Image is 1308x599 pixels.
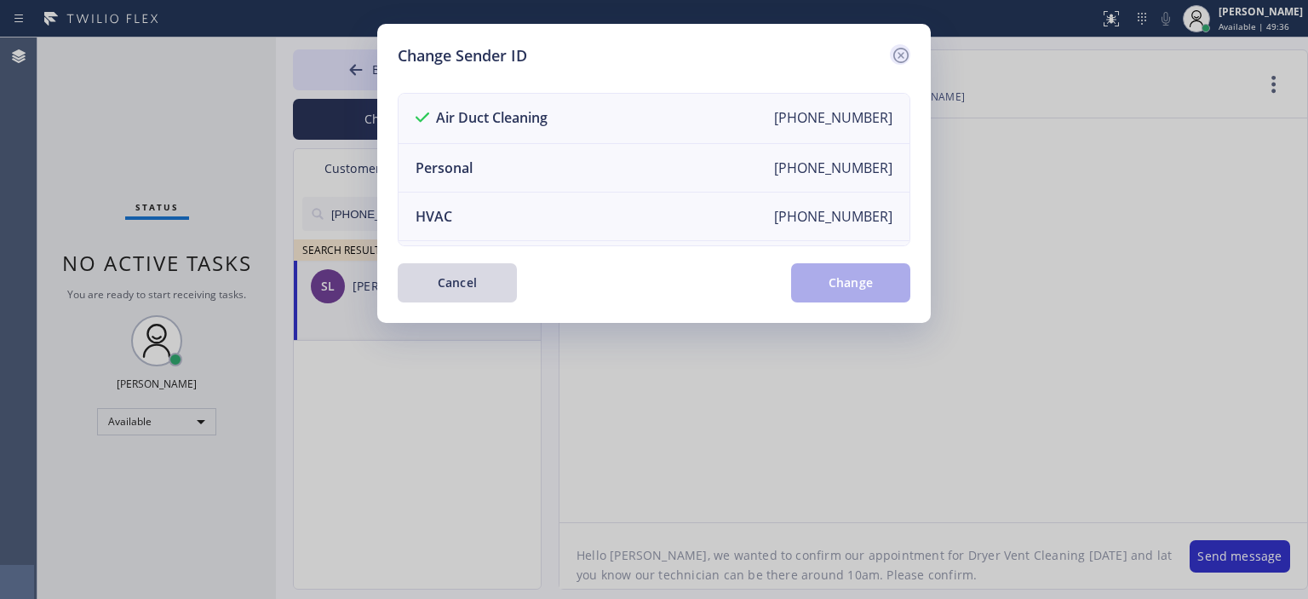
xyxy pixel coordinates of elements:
button: Cancel [398,263,517,302]
div: [PHONE_NUMBER] [774,108,892,129]
button: Change [791,263,910,302]
div: HVAC [416,207,452,226]
div: Personal [416,158,473,177]
div: [PHONE_NUMBER] [774,207,892,226]
div: Air Duct Cleaning [416,108,548,129]
h5: Change Sender ID [398,44,527,67]
div: [PHONE_NUMBER] [774,158,892,177]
